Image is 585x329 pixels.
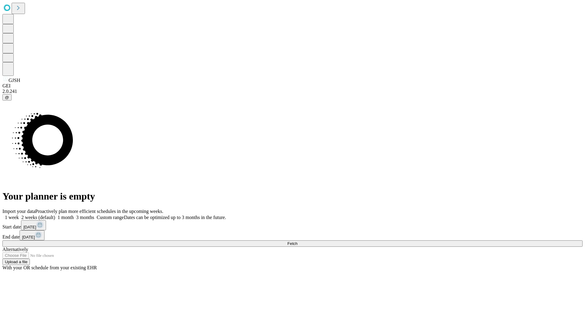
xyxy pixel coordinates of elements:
button: @ [2,94,12,101]
button: [DATE] [19,230,44,240]
button: Fetch [2,240,583,247]
div: End date [2,230,583,240]
span: Fetch [287,241,297,246]
div: GEI [2,83,583,89]
div: 2.0.241 [2,89,583,94]
h1: Your planner is empty [2,191,583,202]
button: Upload a file [2,259,30,265]
span: 2 weeks (default) [21,215,55,220]
span: Import your data [2,209,35,214]
span: [DATE] [23,225,36,229]
span: [DATE] [22,235,35,239]
span: 1 week [5,215,19,220]
span: 1 month [58,215,74,220]
span: Proactively plan more efficient schedules in the upcoming weeks. [35,209,163,214]
span: Alternatively [2,247,28,252]
span: @ [5,95,9,100]
span: 3 months [76,215,94,220]
button: [DATE] [21,220,46,230]
span: Custom range [97,215,124,220]
span: Dates can be optimized up to 3 months in the future. [124,215,226,220]
span: GJSH [9,78,20,83]
span: With your OR schedule from your existing EHR [2,265,97,270]
div: Start date [2,220,583,230]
